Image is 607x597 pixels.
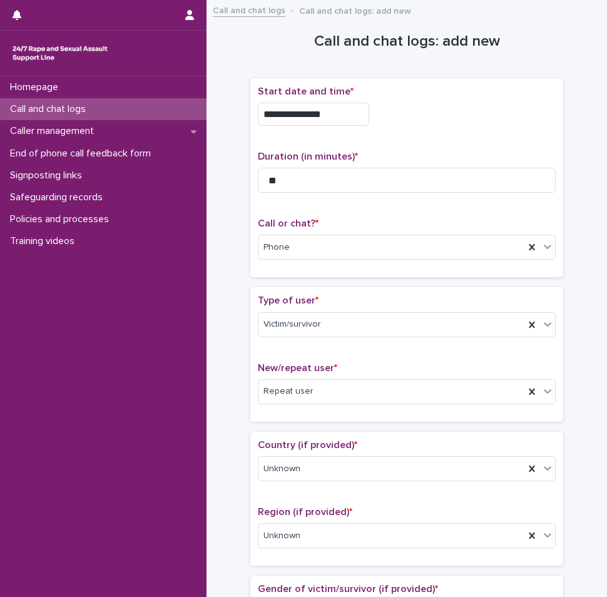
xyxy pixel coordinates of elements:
[213,3,285,17] a: Call and chat logs
[258,584,438,594] span: Gender of victim/survivor (if provided)
[258,440,357,450] span: Country (if provided)
[5,170,92,181] p: Signposting links
[263,462,300,476] span: Unknown
[258,363,337,373] span: New/repeat user
[5,213,119,225] p: Policies and processes
[5,191,113,203] p: Safeguarding records
[263,241,290,254] span: Phone
[5,148,161,160] p: End of phone call feedback form
[258,218,319,228] span: Call or chat?
[258,151,358,161] span: Duration (in minutes)
[299,3,411,17] p: Call and chat logs: add new
[5,103,96,115] p: Call and chat logs
[250,33,563,51] h1: Call and chat logs: add new
[5,81,68,93] p: Homepage
[5,125,104,137] p: Caller management
[10,41,110,66] img: rhQMoQhaT3yELyF149Cw
[5,235,84,247] p: Training videos
[263,529,300,543] span: Unknown
[258,86,354,96] span: Start date and time
[263,385,314,398] span: Repeat user
[258,295,319,305] span: Type of user
[263,318,321,331] span: Victim/survivor
[258,507,352,517] span: Region (if provided)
